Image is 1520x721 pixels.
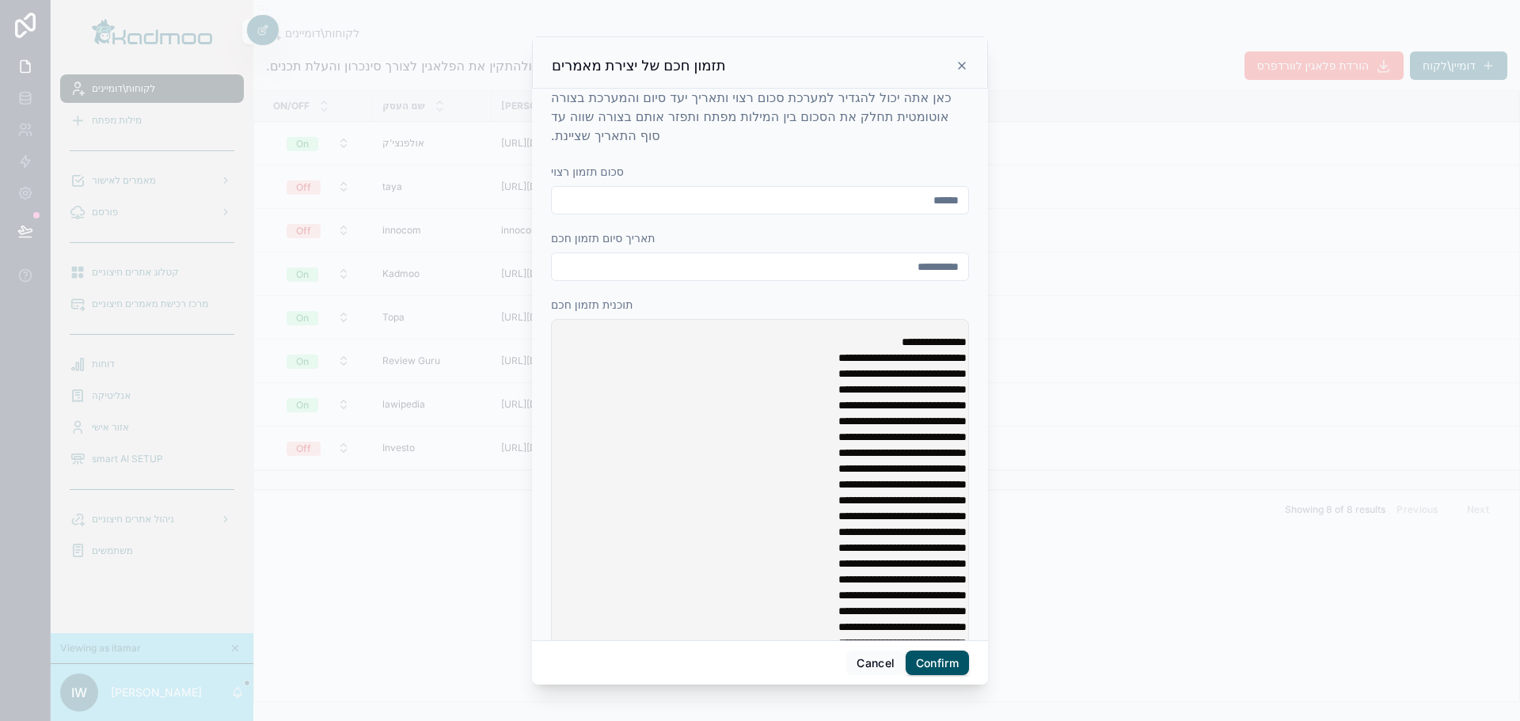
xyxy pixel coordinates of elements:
[551,298,633,311] span: תוכנית תזמון חכם
[846,651,905,676] button: Cancel
[551,231,655,245] span: תאריך סיום תזמון חכם
[552,56,726,75] h3: תזמון חכם של יצירת מאמרים
[551,165,624,178] span: סכום תזמון רצוי
[551,89,952,143] span: כאן אתה יכול להגדיר למערכת סכום רצוי ותאריך יעד סיום והמערכת בצורה אוטומטית תחלק את הסכום בין המי...
[906,651,969,676] button: Confirm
